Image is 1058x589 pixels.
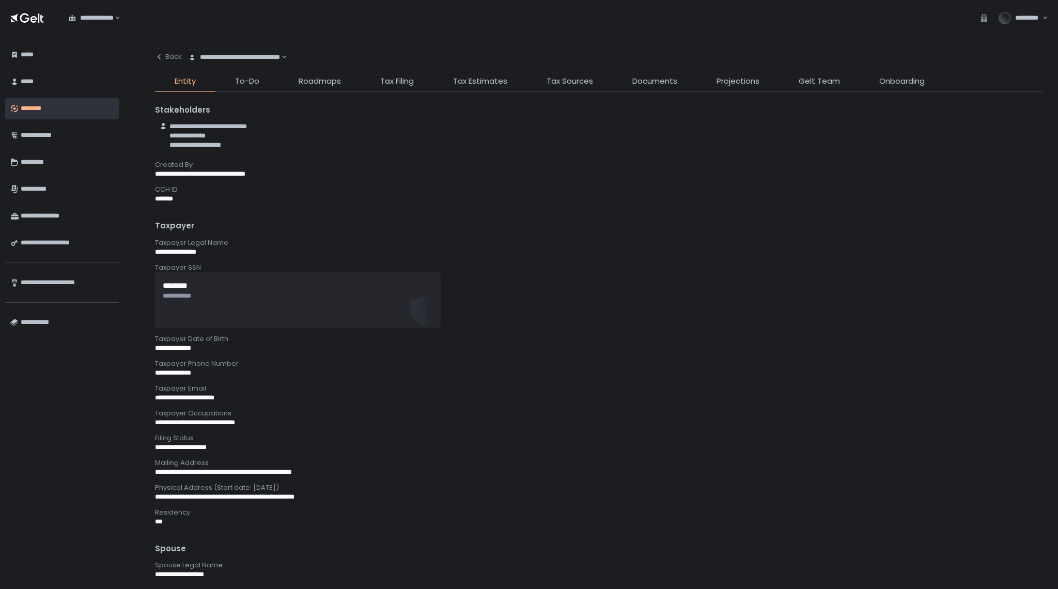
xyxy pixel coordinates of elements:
span: Tax Sources [547,75,593,87]
span: Projections [717,75,759,87]
div: Search for option [62,7,120,29]
div: Mailing Address [155,458,1044,468]
div: Residency [155,508,1044,517]
div: Taxpayer Date of Birth [155,334,1044,344]
button: Back [155,47,182,67]
span: Tax Estimates [453,75,507,87]
span: To-Do [235,75,259,87]
div: Taxpayer Occupations [155,409,1044,418]
span: Onboarding [879,75,925,87]
div: Taxpayer SSN [155,263,1044,272]
div: Created By [155,160,1044,169]
div: Back [155,52,182,61]
div: Spouse Legal Name [155,561,1044,570]
div: Physical Address (Start date: [DATE]) [155,483,1044,492]
div: Taxpayer Phone Number [155,359,1044,368]
div: Taxpayer Email [155,384,1044,393]
div: Taxpayer Legal Name [155,238,1044,247]
span: Documents [632,75,677,87]
div: Filing Status [155,433,1044,443]
span: Tax Filing [380,75,414,87]
div: Stakeholders [155,104,1044,116]
span: Gelt Team [799,75,840,87]
div: Search for option [182,47,287,68]
span: Roadmaps [299,75,341,87]
div: Spouse [155,543,1044,555]
div: Taxpayer [155,220,1044,232]
div: CCH ID [155,185,1044,194]
span: Entity [175,75,196,87]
